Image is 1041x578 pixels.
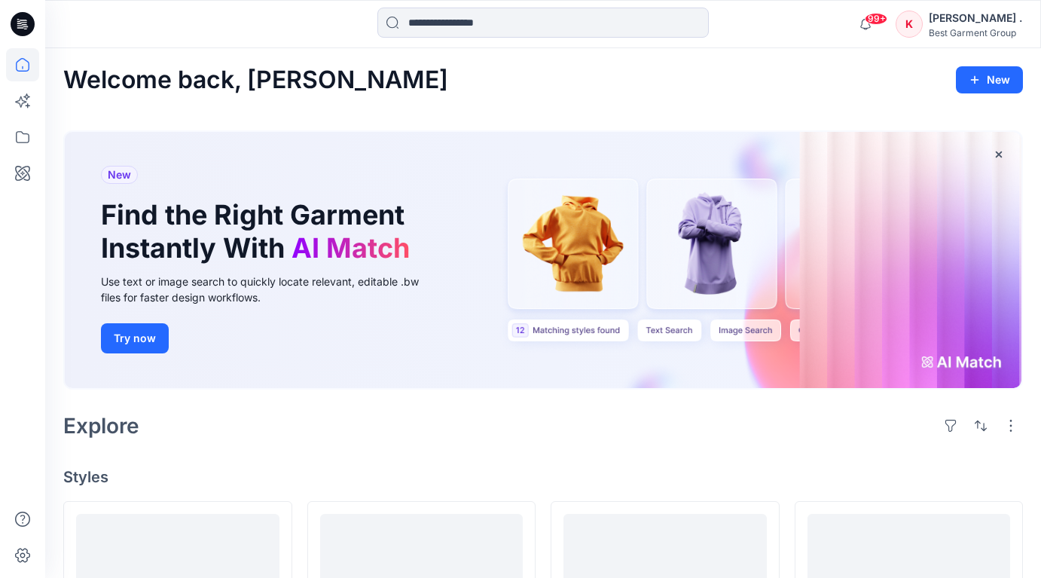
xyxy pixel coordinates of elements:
[63,468,1023,486] h4: Styles
[929,27,1022,38] div: Best Garment Group
[292,231,410,265] span: AI Match
[865,13,887,25] span: 99+
[63,414,139,438] h2: Explore
[108,166,131,184] span: New
[101,199,417,264] h1: Find the Right Garment Instantly With
[956,66,1023,93] button: New
[101,274,440,305] div: Use text or image search to quickly locate relevant, editable .bw files for faster design workflows.
[63,66,448,94] h2: Welcome back, [PERSON_NAME]
[101,323,169,353] button: Try now
[929,9,1022,27] div: [PERSON_NAME] .
[896,11,923,38] div: K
